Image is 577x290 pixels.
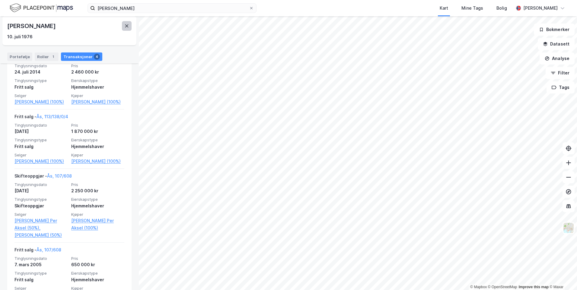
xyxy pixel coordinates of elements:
span: Kjøper [71,153,124,158]
input: Søk på adresse, matrikkel, gårdeiere, leietakere eller personer [95,4,249,13]
a: OpenStreetMap [488,285,517,289]
div: Fritt salg - [14,113,68,123]
div: 2 250 000 kr [71,187,124,194]
div: Fritt salg [14,143,68,150]
button: Tags [547,81,575,93]
a: [PERSON_NAME] Per Aksel (100%) [71,217,124,232]
a: [PERSON_NAME] (100%) [71,158,124,165]
div: Fritt salg [14,84,68,91]
span: Tinglysningsdato [14,63,68,68]
a: Mapbox [470,285,487,289]
span: Tinglysningsdato [14,182,68,187]
div: Hjemmelshaver [71,84,124,91]
div: 7. mars 2005 [14,261,68,268]
img: logo.f888ab2527a4732fd821a326f86c7f29.svg [10,3,73,13]
a: [PERSON_NAME] (100%) [14,158,68,165]
a: [PERSON_NAME] (100%) [71,98,124,106]
div: 24. juli 2014 [14,68,68,76]
a: Ås, 107/608 [37,247,61,252]
span: Kjøper [71,93,124,98]
span: Eierskapstype [71,78,124,83]
span: Pris [71,182,124,187]
div: Mine Tags [461,5,483,12]
div: Portefølje [7,52,32,61]
span: Tinglysningstype [14,78,68,83]
a: Ås, 113/138/0/4 [37,114,68,119]
span: Kjøper [71,212,124,217]
span: Tinglysningsdato [14,123,68,128]
span: Selger [14,93,68,98]
div: Fritt salg [14,276,68,283]
span: Eierskapstype [71,197,124,202]
button: Filter [546,67,575,79]
a: [PERSON_NAME] (100%) [14,98,68,106]
div: [PERSON_NAME] [7,21,57,31]
div: Skifteoppgjør - [14,172,72,182]
span: Eierskapstype [71,271,124,276]
div: [DATE] [14,187,68,194]
button: Datasett [538,38,575,50]
button: Analyse [540,52,575,65]
img: Z [563,222,574,234]
div: Roller [35,52,59,61]
button: Bokmerker [534,24,575,36]
div: 1 [50,54,56,60]
span: Selger [14,212,68,217]
a: Improve this map [519,285,549,289]
span: Tinglysningstype [14,271,68,276]
div: 1 870 000 kr [71,128,124,135]
div: 650 000 kr [71,261,124,268]
div: [DATE] [14,128,68,135]
span: Selger [14,153,68,158]
div: Kontrollprogram for chat [547,261,577,290]
a: Ås, 107/608 [47,173,72,178]
iframe: Chat Widget [547,261,577,290]
div: 4 [94,54,100,60]
span: Pris [71,63,124,68]
div: Hjemmelshaver [71,143,124,150]
span: Eierskapstype [71,137,124,143]
span: Tinglysningstype [14,137,68,143]
span: Pris [71,123,124,128]
span: Pris [71,256,124,261]
div: Kart [440,5,448,12]
div: 2 460 000 kr [71,68,124,76]
div: [PERSON_NAME] [523,5,558,12]
div: 10. juli 1976 [7,33,33,40]
div: Hjemmelshaver [71,276,124,283]
div: Transaksjoner [61,52,102,61]
div: Fritt salg - [14,246,61,256]
div: Bolig [496,5,507,12]
span: Tinglysningstype [14,197,68,202]
a: [PERSON_NAME] Per Aksel (50%), [14,217,68,232]
div: Hjemmelshaver [71,202,124,210]
span: Tinglysningsdato [14,256,68,261]
a: [PERSON_NAME] (50%) [14,232,68,239]
div: Skifteoppgjør [14,202,68,210]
